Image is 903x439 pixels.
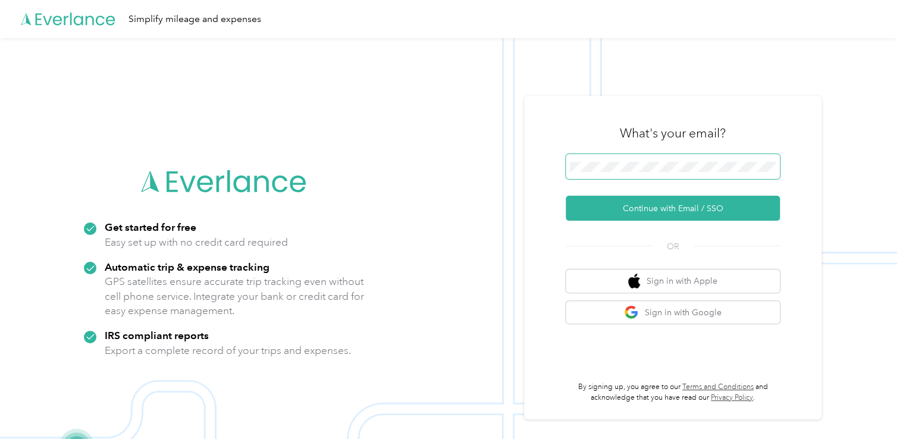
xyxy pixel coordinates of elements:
a: Terms and Conditions [682,382,754,391]
div: Simplify mileage and expenses [128,12,261,27]
p: By signing up, you agree to our and acknowledge that you have read our . [566,382,780,403]
p: Easy set up with no credit card required [105,235,288,250]
button: Continue with Email / SSO [566,196,780,221]
button: apple logoSign in with Apple [566,269,780,293]
a: Privacy Policy [711,393,753,402]
span: OR [652,240,694,253]
button: google logoSign in with Google [566,301,780,324]
p: Export a complete record of your trips and expenses. [105,343,351,358]
strong: Automatic trip & expense tracking [105,261,269,273]
img: google logo [624,305,639,320]
strong: Get started for free [105,221,196,233]
p: GPS satellites ensure accurate trip tracking even without cell phone service. Integrate your bank... [105,274,365,318]
img: apple logo [628,274,640,289]
h3: What's your email? [620,125,726,142]
strong: IRS compliant reports [105,329,209,341]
